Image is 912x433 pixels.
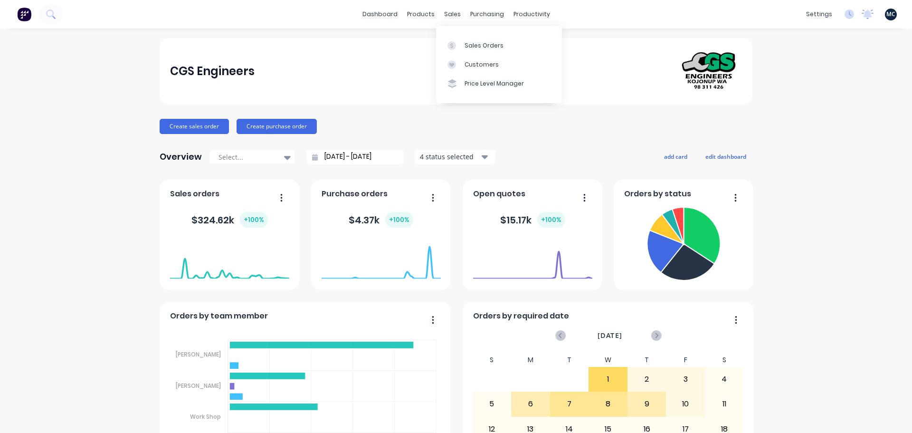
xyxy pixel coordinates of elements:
div: S [473,353,512,367]
div: 7 [551,392,589,416]
div: + 100 % [537,212,565,228]
div: 11 [705,392,743,416]
div: productivity [509,7,555,21]
button: 4 status selected [415,150,495,164]
div: products [402,7,439,21]
div: T [627,353,666,367]
button: add card [658,150,693,163]
div: 8 [589,392,627,416]
div: S [705,353,744,367]
span: Orders by team member [170,310,268,322]
div: settings [801,7,837,21]
div: Overview [160,147,202,166]
div: 9 [628,392,666,416]
div: W [589,353,627,367]
div: $ 15.17k [500,212,565,228]
span: Open quotes [473,188,525,200]
img: CGS Engineers [675,41,742,101]
a: dashboard [358,7,402,21]
div: 6 [512,392,550,416]
div: T [550,353,589,367]
div: CGS Engineers [170,62,255,81]
button: Create purchase order [237,119,317,134]
div: + 100 % [385,212,413,228]
a: Sales Orders [436,36,562,55]
div: purchasing [465,7,509,21]
span: Sales orders [170,188,219,200]
span: [DATE] [598,330,622,341]
span: MC [886,10,895,19]
div: 3 [666,367,704,391]
div: 1 [589,367,627,391]
a: Customers [436,55,562,74]
img: Factory [17,7,31,21]
div: F [666,353,705,367]
button: Create sales order [160,119,229,134]
div: $ 324.62k [191,212,268,228]
div: $ 4.37k [349,212,413,228]
div: + 100 % [240,212,268,228]
div: Customers [465,60,499,69]
button: edit dashboard [699,150,752,163]
a: Price Level Manager [436,74,562,93]
span: Orders by status [624,188,691,200]
div: Sales Orders [465,41,503,50]
tspan: Work Shop [190,413,220,421]
div: 5 [473,392,511,416]
div: 4 [705,367,743,391]
div: 4 status selected [420,152,480,162]
span: Purchase orders [322,188,388,200]
tspan: [PERSON_NAME] [175,381,220,389]
div: M [511,353,550,367]
div: 10 [666,392,704,416]
div: Price Level Manager [465,79,524,88]
div: 2 [628,367,666,391]
span: Orders by required date [473,310,569,322]
tspan: [PERSON_NAME] [175,350,220,358]
div: sales [439,7,465,21]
